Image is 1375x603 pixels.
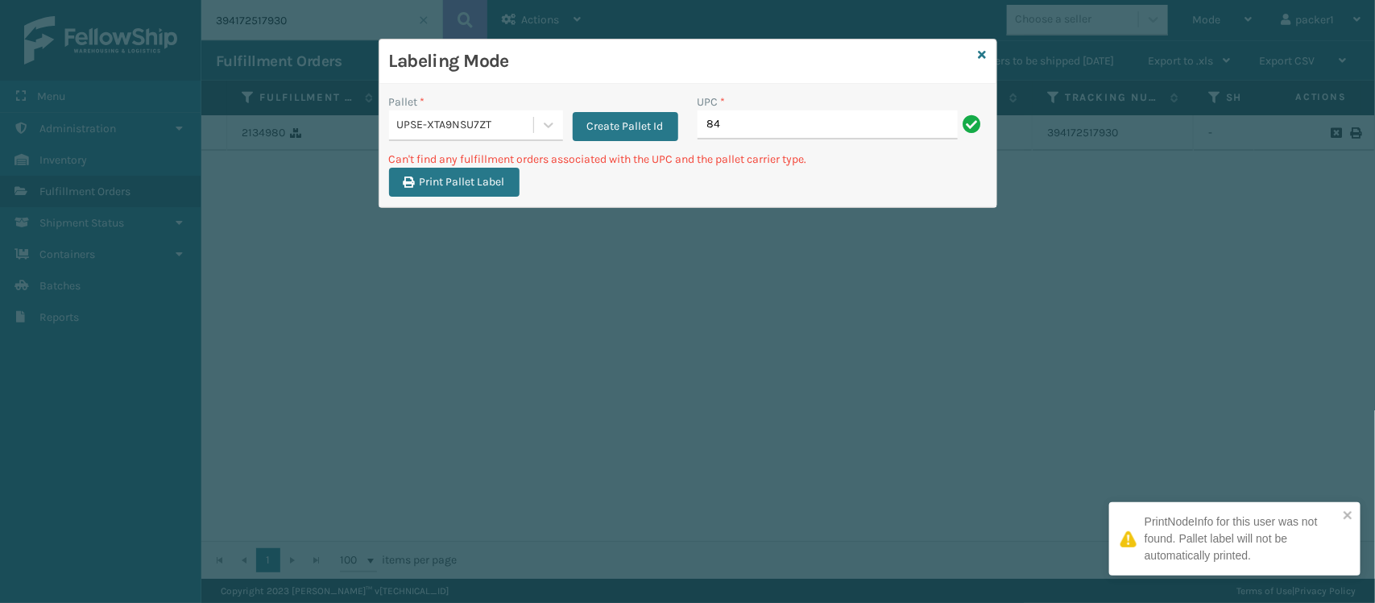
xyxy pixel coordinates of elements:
[573,112,678,141] button: Create Pallet Id
[389,94,425,110] label: Pallet
[389,151,987,168] p: Can't find any fulfillment orders associated with the UPC and the pallet carrier type.
[389,168,520,197] button: Print Pallet Label
[1145,514,1338,564] div: PrintNodeInfo for this user was not found. Pallet label will not be automatically printed.
[1343,509,1354,524] button: close
[397,117,535,134] div: UPSE-XTA9NSU7ZT
[389,49,972,73] h3: Labeling Mode
[698,94,726,110] label: UPC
